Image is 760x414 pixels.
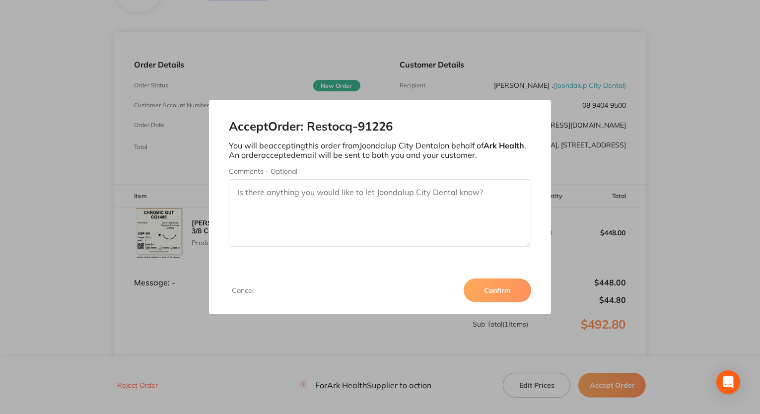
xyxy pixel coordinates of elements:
label: Comments - Optional [229,167,531,175]
button: Cancel [229,286,257,295]
b: Ark Health [484,140,524,150]
div: Open Intercom Messenger [716,370,740,394]
h2: Accept Order: Restocq- 91226 [229,120,531,134]
button: Confirm [464,278,531,302]
p: You will be accepting this order from Joondalup City Dental on behalf of . An order accepted emai... [229,141,531,159]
